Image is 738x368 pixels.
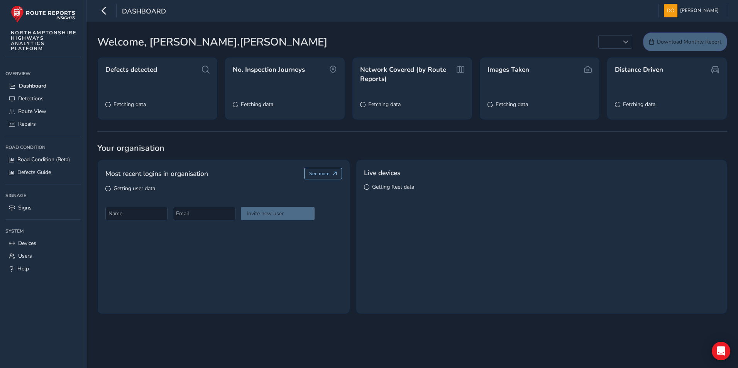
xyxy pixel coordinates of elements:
[5,225,81,237] div: System
[364,168,400,178] span: Live devices
[5,142,81,153] div: Road Condition
[17,156,70,163] span: Road Condition (Beta)
[5,68,81,79] div: Overview
[5,190,81,201] div: Signage
[664,4,677,17] img: diamond-layout
[615,65,663,74] span: Distance Driven
[233,65,305,74] span: No. Inspection Journeys
[19,82,46,89] span: Dashboard
[680,4,719,17] span: [PERSON_NAME]
[18,204,32,211] span: Signs
[11,30,77,51] span: NORTHAMPTONSHIRE HIGHWAYS ANALYTICS PLATFORM
[105,65,157,74] span: Defects detected
[5,201,81,214] a: Signs
[18,252,32,260] span: Users
[97,34,327,50] span: Welcome, [PERSON_NAME].[PERSON_NAME]
[496,101,528,108] span: Fetching data
[122,7,166,17] span: Dashboard
[17,169,51,176] span: Defects Guide
[18,240,36,247] span: Devices
[105,169,208,179] span: Most recent logins in organisation
[105,207,168,220] input: Name
[309,170,330,177] span: See more
[664,4,721,17] button: [PERSON_NAME]
[5,166,81,179] a: Defects Guide
[17,265,29,272] span: Help
[5,153,81,166] a: Road Condition (Beta)
[173,207,235,220] input: Email
[97,142,727,154] span: Your organisation
[18,95,44,102] span: Detections
[368,101,401,108] span: Fetching data
[487,65,529,74] span: Images Taken
[372,183,414,191] span: Getting fleet data
[113,185,155,192] span: Getting user data
[113,101,146,108] span: Fetching data
[241,101,273,108] span: Fetching data
[304,168,342,179] button: See more
[5,237,81,250] a: Devices
[360,65,454,83] span: Network Covered (by Route Reports)
[5,118,81,130] a: Repairs
[623,101,655,108] span: Fetching data
[5,79,81,92] a: Dashboard
[5,250,81,262] a: Users
[5,105,81,118] a: Route View
[18,120,36,128] span: Repairs
[18,108,46,115] span: Route View
[5,92,81,105] a: Detections
[712,342,730,360] div: Open Intercom Messenger
[5,262,81,275] a: Help
[11,5,75,23] img: rr logo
